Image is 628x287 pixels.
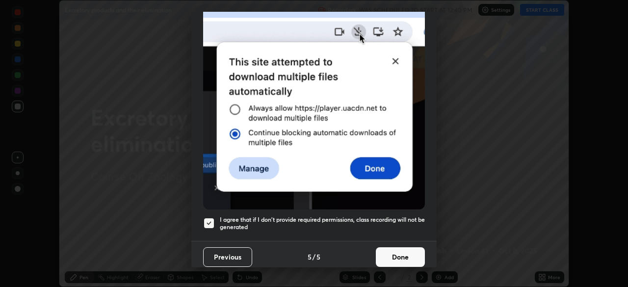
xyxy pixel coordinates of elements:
h4: 5 [308,252,312,262]
button: Done [376,247,425,267]
h5: I agree that if I don't provide required permissions, class recording will not be generated [220,216,425,231]
h4: / [313,252,315,262]
button: Previous [203,247,252,267]
h4: 5 [316,252,320,262]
